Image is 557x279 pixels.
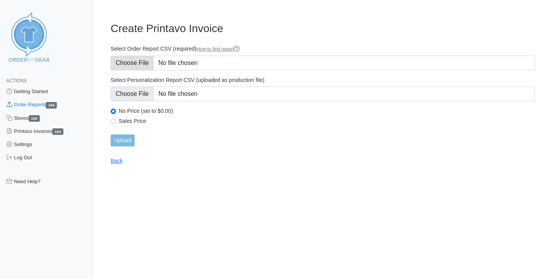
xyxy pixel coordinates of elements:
[111,22,535,35] h3: Create Printavo Invoice
[111,77,535,83] label: Select Personalization Report CSV (uploaded as production file)
[111,134,135,146] input: Upload
[111,45,535,53] label: Select Order Report CSV (required)
[119,117,535,124] label: Sales Price
[196,46,240,52] a: How to find report
[46,102,57,109] span: 164
[6,78,27,83] span: Actions
[119,107,535,114] label: No Price (set to $0.00)
[52,128,63,135] span: 164
[29,115,40,122] span: 159
[111,158,123,164] a: Back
